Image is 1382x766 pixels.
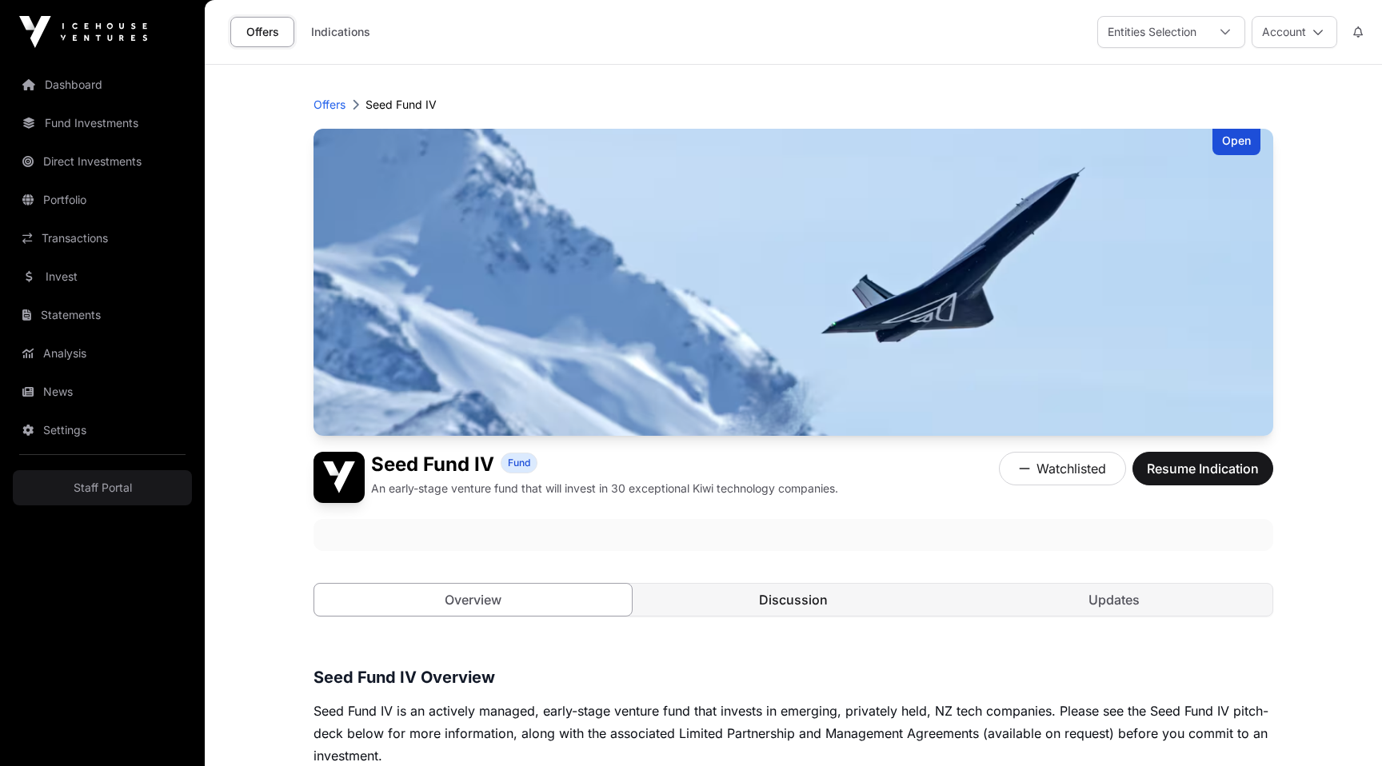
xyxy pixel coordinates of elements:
[1098,17,1206,47] div: Entities Selection
[1147,459,1259,478] span: Resume Indication
[13,297,192,333] a: Statements
[13,470,192,505] a: Staff Portal
[508,457,530,469] span: Fund
[1132,452,1273,485] button: Resume Indication
[314,452,365,503] img: Seed Fund IV
[13,374,192,409] a: News
[13,336,192,371] a: Analysis
[371,481,838,497] p: An early-stage venture fund that will invest in 30 exceptional Kiwi technology companies.
[13,67,192,102] a: Dashboard
[314,664,1273,690] h3: Seed Fund IV Overview
[301,17,381,47] a: Indications
[371,452,494,477] h1: Seed Fund IV
[13,144,192,179] a: Direct Investments
[314,583,633,616] a: Overview
[13,259,192,294] a: Invest
[1132,468,1273,484] a: Resume Indication
[999,452,1126,485] button: Watchlisted
[635,584,953,616] a: Discussion
[13,221,192,256] a: Transactions
[230,17,294,47] a: Offers
[1302,689,1382,766] iframe: Chat Widget
[314,129,1273,436] img: Seed Fund IV
[13,106,192,141] a: Fund Investments
[314,584,1272,616] nav: Tabs
[19,16,147,48] img: Icehouse Ventures Logo
[13,413,192,448] a: Settings
[365,97,437,113] p: Seed Fund IV
[13,182,192,217] a: Portfolio
[1252,16,1337,48] button: Account
[1212,129,1260,155] div: Open
[314,97,345,113] a: Offers
[955,584,1272,616] a: Updates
